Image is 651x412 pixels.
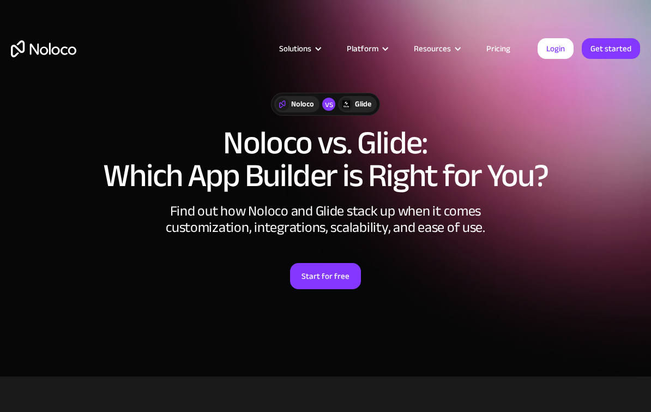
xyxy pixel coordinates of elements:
a: home [11,40,76,57]
h1: Noloco vs. Glide: Which App Builder is Right for You? [11,127,640,192]
div: vs [322,98,335,111]
div: Noloco [291,98,314,110]
div: Resources [414,41,451,56]
div: Solutions [279,41,311,56]
div: Find out how Noloco and Glide stack up when it comes customization, integrations, scalability, an... [162,203,489,236]
div: Platform [333,41,400,56]
div: Glide [355,98,371,110]
a: Start for free [290,263,361,289]
div: Platform [347,41,378,56]
div: Solutions [266,41,333,56]
div: Resources [400,41,473,56]
a: Login [538,38,574,59]
a: Get started [582,38,640,59]
a: Pricing [473,41,524,56]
